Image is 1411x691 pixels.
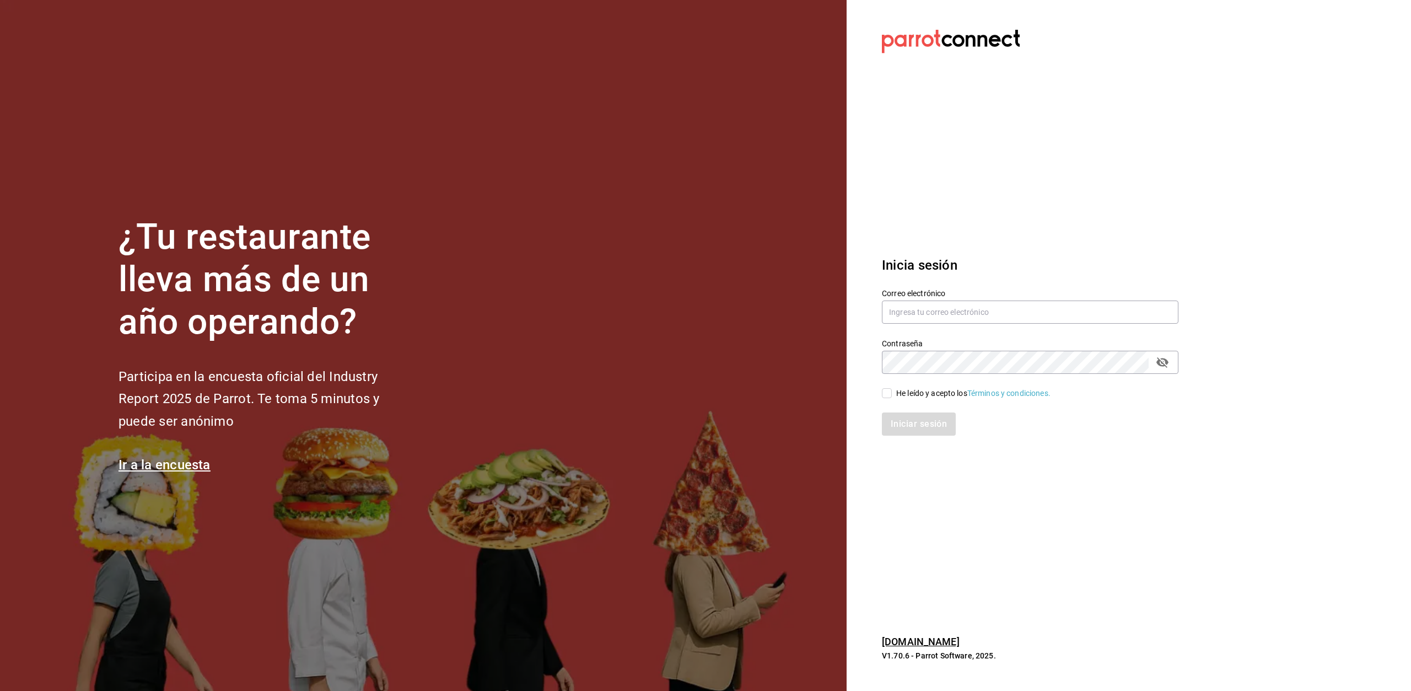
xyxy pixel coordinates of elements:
[1153,353,1172,372] button: passwordField
[882,636,960,647] a: [DOMAIN_NAME]
[119,366,416,433] h2: Participa en la encuesta oficial del Industry Report 2025 de Parrot. Te toma 5 minutos y puede se...
[882,650,1178,661] p: V1.70.6 - Parrot Software, 2025.
[119,216,416,343] h1: ¿Tu restaurante lleva más de un año operando?
[882,301,1178,324] input: Ingresa tu correo electrónico
[119,457,211,473] a: Ir a la encuesta
[896,388,1051,399] div: He leído y acepto los
[882,290,1178,297] label: Correo electrónico
[967,389,1051,398] a: Términos y condiciones.
[882,255,1178,275] h3: Inicia sesión
[882,340,1178,347] label: Contraseña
